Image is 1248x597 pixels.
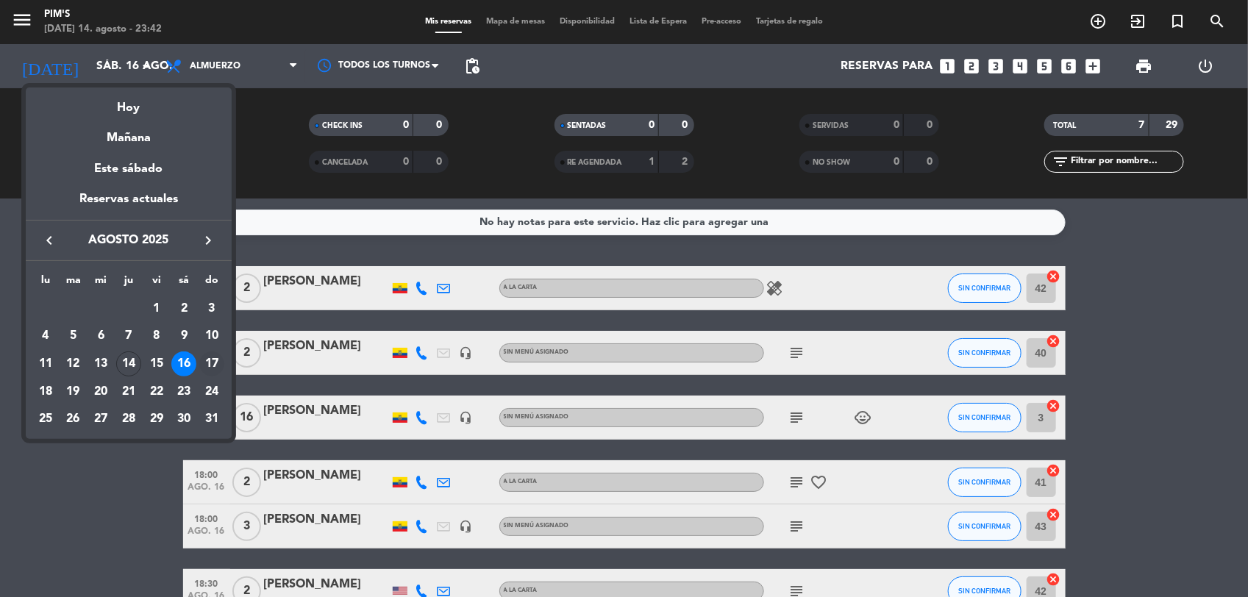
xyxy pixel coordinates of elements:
[26,87,232,118] div: Hoy
[115,350,143,378] td: 14 de agosto de 2025
[144,323,169,348] div: 8
[32,322,60,350] td: 4 de agosto de 2025
[33,379,58,404] div: 18
[171,378,199,406] td: 23 de agosto de 2025
[33,407,58,432] div: 25
[32,272,60,295] th: lunes
[199,296,224,321] div: 3
[87,378,115,406] td: 20 de agosto de 2025
[60,322,88,350] td: 5 de agosto de 2025
[60,378,88,406] td: 19 de agosto de 2025
[144,351,169,376] div: 15
[115,406,143,434] td: 28 de agosto de 2025
[143,295,171,323] td: 1 de agosto de 2025
[60,272,88,295] th: martes
[199,323,224,348] div: 10
[61,379,86,404] div: 19
[116,351,141,376] div: 14
[88,407,113,432] div: 27
[61,351,86,376] div: 12
[60,350,88,378] td: 12 de agosto de 2025
[116,407,141,432] div: 28
[143,350,171,378] td: 15 de agosto de 2025
[171,350,199,378] td: 16 de agosto de 2025
[61,323,86,348] div: 5
[144,296,169,321] div: 1
[199,379,224,404] div: 24
[87,350,115,378] td: 13 de agosto de 2025
[171,295,199,323] td: 2 de agosto de 2025
[115,322,143,350] td: 7 de agosto de 2025
[87,272,115,295] th: miércoles
[87,322,115,350] td: 6 de agosto de 2025
[171,407,196,432] div: 30
[199,407,224,432] div: 31
[32,406,60,434] td: 25 de agosto de 2025
[60,406,88,434] td: 26 de agosto de 2025
[40,232,58,249] i: keyboard_arrow_left
[171,322,199,350] td: 9 de agosto de 2025
[198,350,226,378] td: 17 de agosto de 2025
[116,379,141,404] div: 21
[32,350,60,378] td: 11 de agosto de 2025
[144,379,169,404] div: 22
[198,322,226,350] td: 10 de agosto de 2025
[171,296,196,321] div: 2
[198,406,226,434] td: 31 de agosto de 2025
[198,378,226,406] td: 24 de agosto de 2025
[88,379,113,404] div: 20
[33,323,58,348] div: 4
[143,406,171,434] td: 29 de agosto de 2025
[63,231,195,250] span: agosto 2025
[26,190,232,220] div: Reservas actuales
[199,351,224,376] div: 17
[61,407,86,432] div: 26
[198,295,226,323] td: 3 de agosto de 2025
[171,351,196,376] div: 16
[171,323,196,348] div: 9
[195,231,221,250] button: keyboard_arrow_right
[115,272,143,295] th: jueves
[115,378,143,406] td: 21 de agosto de 2025
[26,118,232,148] div: Mañana
[144,407,169,432] div: 29
[171,379,196,404] div: 23
[143,378,171,406] td: 22 de agosto de 2025
[33,351,58,376] div: 11
[88,323,113,348] div: 6
[32,378,60,406] td: 18 de agosto de 2025
[143,322,171,350] td: 8 de agosto de 2025
[36,231,63,250] button: keyboard_arrow_left
[32,295,143,323] td: AGO.
[171,406,199,434] td: 30 de agosto de 2025
[116,323,141,348] div: 7
[26,149,232,190] div: Este sábado
[171,272,199,295] th: sábado
[143,272,171,295] th: viernes
[199,232,217,249] i: keyboard_arrow_right
[88,351,113,376] div: 13
[198,272,226,295] th: domingo
[87,406,115,434] td: 27 de agosto de 2025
